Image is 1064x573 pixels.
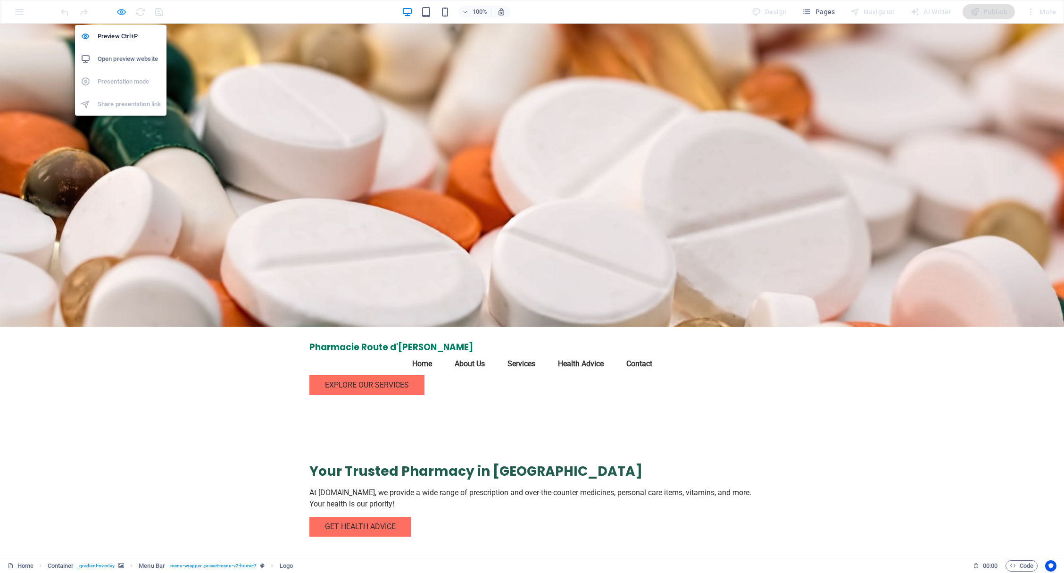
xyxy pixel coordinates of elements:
a: Contact [619,329,660,352]
span: Click to select. Double-click to edit [280,560,293,572]
button: Code [1006,560,1038,572]
a: Get Health Advice [309,493,411,513]
span: Code [1010,560,1033,572]
a: Services [500,329,543,352]
nav: breadcrumb [48,560,293,572]
i: This element contains a background [118,563,124,568]
a: Home [405,329,440,352]
h2: Your Trusted Pharmacy in [GEOGRAPHIC_DATA] [309,439,755,456]
span: : [989,562,991,569]
h6: Preview Ctrl+P [98,31,161,42]
span: . menu-wrapper .preset-menu-v2-home-7 [169,560,257,572]
span: Click to select. Double-click to edit [139,560,165,572]
a: Explore Our Services [309,352,424,371]
i: On resize automatically adjust zoom level to fit chosen device. [497,8,506,16]
h6: 100% [473,6,488,17]
a: Health Advice [550,329,611,352]
button: Usercentrics [1045,560,1056,572]
button: Pages [798,4,839,19]
span: 00 00 [983,560,997,572]
button: 100% [458,6,492,17]
i: This element is a customizable preset [260,563,265,568]
a: About Us [447,329,492,352]
h6: Session time [973,560,998,572]
span: Pharmacie Route d'[PERSON_NAME] [309,318,473,329]
span: Pages [802,7,835,17]
h6: Open preview website [98,53,161,65]
p: At [DOMAIN_NAME], we provide a wide range of prescription and over-the-counter medicines, persona... [309,463,755,486]
a: Click to cancel selection. Double-click to open Pages [8,560,33,572]
span: Click to select. Double-click to edit [48,560,74,572]
span: . gradient-overlay [77,560,115,572]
